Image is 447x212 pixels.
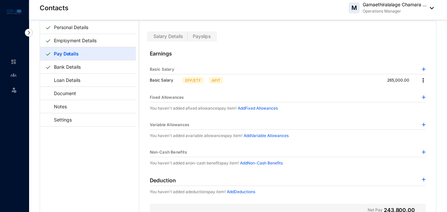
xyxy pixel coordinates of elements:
[11,72,17,78] img: people-unselected.118708e94b43a90eceab.svg
[427,7,434,9] img: dropdown-black.8e83cc76930a90b1a4fdb6d089b7bf3a.svg
[422,178,426,181] img: plus-blue.82faced185f92b6205e0ad2e478a7993.svg
[363,1,427,8] p: Gamaethiralalage Chamara ...
[351,5,357,11] span: M
[51,20,91,34] a: Personal Details
[45,100,69,113] a: Notes
[150,50,426,65] p: Earnings
[150,132,242,139] p: You haven't added a variable allowances pay item!
[5,55,21,68] li: Home
[150,176,176,184] p: Deduction
[212,77,221,83] p: APIT
[422,123,426,126] img: plus-blue.82faced185f92b6205e0ad2e478a7993.svg
[40,3,68,13] p: Contacts
[422,67,426,71] img: plus-blue.82faced185f92b6205e0ad2e478a7993.svg
[420,77,427,84] img: more.27664ee4a8faa814348e188645a3c1fc.svg
[193,33,211,39] span: Payslips
[150,77,180,84] p: Basic Salary
[7,8,21,16] img: logo
[150,189,225,195] p: You haven't added a deductions pay item!
[150,94,184,101] p: Fixed Allowances
[238,105,278,112] p: Add Fixed Allowances
[240,160,283,166] p: Add Non-Cash Benefits
[11,87,17,93] img: leave-unselected.2934df6273408c3f84d9.svg
[11,59,17,65] img: home-unselected.a29eae3204392db15eaf.svg
[25,29,33,37] img: nav-icon-right.af6afadce00d159da59955279c43614e.svg
[422,95,426,99] img: plus-blue.82faced185f92b6205e0ad2e478a7993.svg
[363,8,427,15] p: Operations Manager
[150,149,187,156] p: Non-Cash Benefits
[45,87,78,100] a: Document
[51,60,83,74] a: Bank Details
[185,77,201,83] p: EPF/ETF
[244,132,289,139] p: Add Variable Allowances
[51,34,99,47] a: Employment Details
[227,189,255,195] p: Add Deductions
[5,68,21,82] li: Contacts
[153,33,183,39] span: Salary Details
[387,77,415,84] p: 265,000.00
[422,150,426,154] img: plus-blue.82faced185f92b6205e0ad2e478a7993.svg
[150,105,236,112] p: You haven't added a fixed allowances pay item!
[150,66,174,73] p: Basic Salary
[150,160,239,166] p: You haven't added a non-cash benefits pay item!
[45,73,83,87] a: Loan Details
[150,122,190,128] p: Variable Allowances
[45,113,74,126] a: Settings
[51,47,81,60] a: Pay Details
